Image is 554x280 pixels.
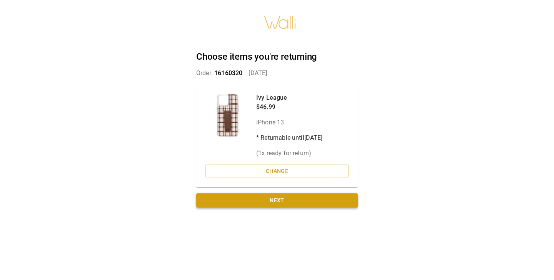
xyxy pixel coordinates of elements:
[256,118,323,127] p: iPhone 13
[256,133,323,143] p: * Returnable until [DATE]
[256,102,323,112] p: $46.99
[196,51,358,62] h2: Choose items you're returning
[196,193,358,208] button: Next
[196,69,358,78] p: Order: [DATE]
[256,149,323,158] p: ( 1 x ready for return)
[214,69,242,77] span: 16160320
[256,93,323,102] p: Ivy League
[205,164,349,178] button: Change
[264,6,297,39] img: walli-inc.myshopify.com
